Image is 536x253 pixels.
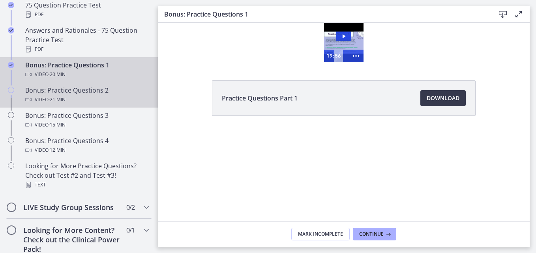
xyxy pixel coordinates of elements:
div: Looking for More Practice Questions? Check out Test #2 and Test #3! [25,161,148,190]
span: Mark Incomplete [298,231,343,237]
span: 0 / 2 [126,203,135,212]
i: Completed [8,27,14,33]
div: PDF [25,45,148,54]
div: Bonus: Practice Questions 4 [25,136,148,155]
i: Completed [8,62,14,68]
div: PDF [25,10,148,19]
span: Practice Questions Part 1 [222,93,298,103]
div: Video [25,95,148,104]
button: Mark Incomplete [291,228,350,240]
div: Answers and Rationales - 75 Question Practice Test [25,26,148,54]
div: Bonus: Practice Questions 1 [25,60,148,79]
span: · 12 min [49,145,66,155]
iframe: Video Lesson [158,23,530,62]
span: Continue [359,231,384,237]
div: 75 Question Practice Test [25,0,148,19]
div: Text [25,180,148,190]
div: Video [25,70,148,79]
div: Bonus: Practice Questions 2 [25,86,148,104]
div: Bonus: Practice Questions 3 [25,111,148,130]
span: · 15 min [49,120,66,130]
div: Video [25,145,148,155]
button: Show more buttons [191,27,206,39]
span: · 20 min [49,70,66,79]
span: · 21 min [49,95,66,104]
h3: Bonus: Practice Questions 1 [164,9,482,19]
div: Playbar [180,27,187,39]
span: Download [427,93,459,103]
h2: LIVE Study Group Sessions [23,203,120,212]
i: Completed [8,2,14,8]
a: Download [420,90,466,106]
span: 0 / 1 [126,225,135,235]
button: Continue [353,228,396,240]
div: Video [25,120,148,130]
